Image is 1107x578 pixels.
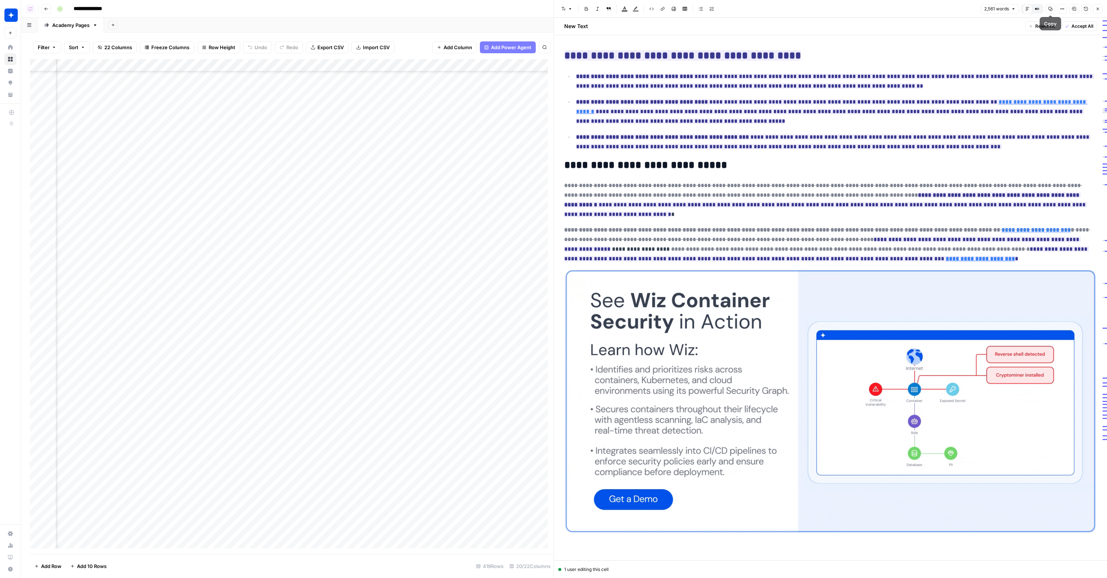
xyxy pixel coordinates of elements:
a: Academy Pages [38,18,104,33]
button: Row Height [197,41,240,53]
button: Sort [64,41,90,53]
button: Export CSV [306,41,349,53]
button: Redo [275,41,303,53]
span: Freeze Columns [151,44,189,51]
button: Accept All [1061,21,1097,31]
button: Add Power Agent [480,41,536,53]
span: Undo [255,44,267,51]
span: Add Column [444,44,472,51]
span: Add 10 Rows [77,562,107,570]
img: Wiz Logo [4,9,18,22]
button: 22 Columns [93,41,137,53]
button: Help + Support [4,563,16,575]
span: Add Row [41,562,61,570]
span: 2,561 words [984,6,1009,12]
button: Import CSV [351,41,394,53]
span: Accept All [1071,23,1093,30]
a: Insights [4,65,16,77]
a: Opportunities [4,77,16,89]
span: Row Height [209,44,235,51]
button: Filter [33,41,61,53]
span: Redo [286,44,298,51]
span: Import CSV [363,44,390,51]
button: Add 10 Rows [66,560,111,572]
button: Undo [243,41,272,53]
button: Freeze Columns [140,41,194,53]
span: Sort [69,44,78,51]
button: Add Row [30,560,66,572]
button: 2,561 words [981,4,1019,14]
div: Academy Pages [52,21,90,29]
button: Workspace: Wiz [4,6,16,24]
a: Your Data [4,89,16,101]
a: Usage [4,540,16,551]
span: Export CSV [317,44,344,51]
a: Settings [4,528,16,540]
a: Learning Hub [4,551,16,563]
h2: New Text [564,23,588,30]
div: 419 Rows [473,560,507,572]
div: 20/22 Columns [507,560,553,572]
a: Browse [4,53,16,65]
span: Filter [38,44,50,51]
div: 1 user editing this cell [558,566,1103,573]
a: Home [4,41,16,53]
button: Add Column [432,41,477,53]
span: Add Power Agent [491,44,531,51]
span: 22 Columns [104,44,132,51]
